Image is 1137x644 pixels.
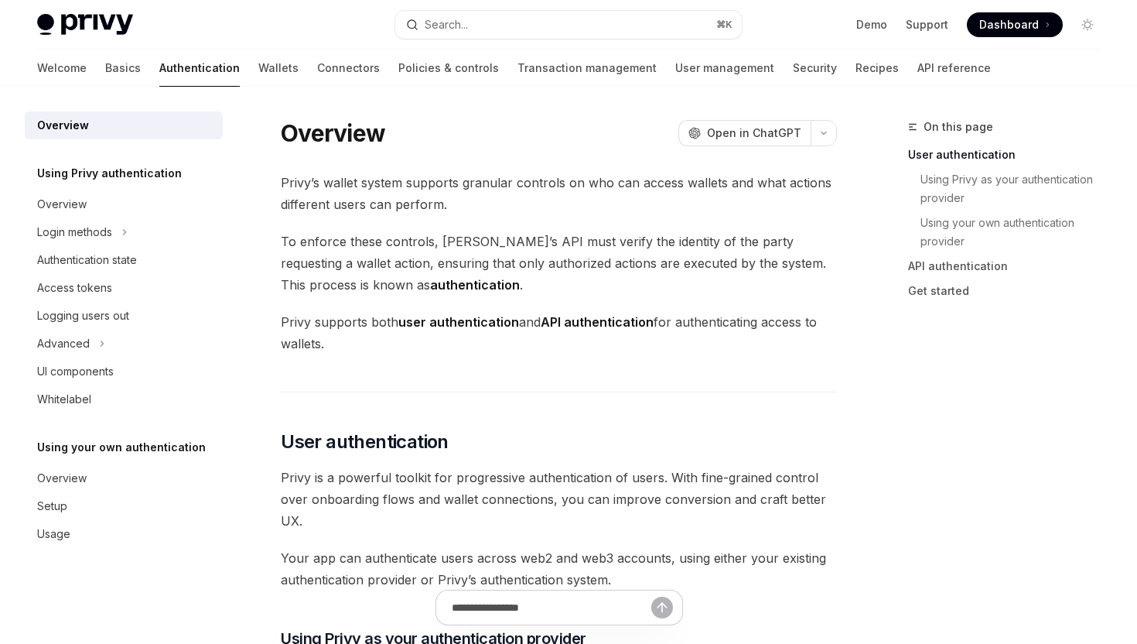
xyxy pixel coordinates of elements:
button: Advanced [25,330,223,358]
a: Get started [908,279,1112,303]
h5: Using your own authentication [37,438,206,457]
button: Open in ChatGPT [678,120,811,146]
a: API authentication [908,254,1112,279]
img: light logo [37,14,133,36]
a: Usage [25,520,223,548]
div: Search... [425,15,468,34]
strong: API authentication [541,314,654,330]
div: Logging users out [37,307,129,325]
div: Setup [37,497,67,516]
a: API reference [917,50,991,87]
strong: authentication [430,277,520,293]
span: Privy is a powerful toolkit for progressive authentication of users. With fine-grained control ov... [281,467,837,532]
div: Overview [37,195,87,214]
a: Overview [25,190,223,218]
a: Logging users out [25,302,223,330]
a: Whitelabel [25,385,223,413]
span: Your app can authenticate users across web2 and web3 accounts, using either your existing authent... [281,547,837,591]
a: Transaction management [517,50,657,87]
button: Toggle dark mode [1075,12,1100,37]
a: Dashboard [967,12,1063,37]
a: Recipes [855,50,899,87]
a: User management [675,50,774,87]
div: Usage [37,525,70,543]
a: Using Privy as your authentication provider [908,167,1112,211]
span: Open in ChatGPT [707,125,801,141]
a: Wallets [258,50,299,87]
a: Connectors [317,50,380,87]
span: On this page [924,118,993,136]
a: Basics [105,50,141,87]
span: Dashboard [979,17,1039,33]
div: Authentication state [37,251,137,269]
a: Using your own authentication provider [908,211,1112,254]
h1: Overview [281,119,385,147]
div: UI components [37,362,114,381]
h5: Using Privy authentication [37,164,182,183]
a: Security [793,50,837,87]
a: Overview [25,464,223,492]
a: Overview [25,111,223,139]
a: Support [906,17,948,33]
button: Search...⌘K [395,11,741,39]
a: Welcome [37,50,87,87]
a: Authentication state [25,246,223,274]
a: UI components [25,358,223,385]
span: To enforce these controls, [PERSON_NAME]’s API must verify the identity of the party requesting a... [281,231,837,296]
a: Policies & controls [398,50,499,87]
span: ⌘ K [716,19,732,31]
div: Access tokens [37,279,112,297]
a: Setup [25,492,223,520]
span: User authentication [281,430,449,454]
div: Advanced [37,334,90,353]
div: Overview [37,469,87,488]
strong: user authentication [398,314,519,330]
div: Login methods [37,223,112,241]
a: Demo [856,17,887,33]
button: Login methods [25,218,223,246]
span: Privy’s wallet system supports granular controls on who can access wallets and what actions diffe... [281,172,837,215]
a: Authentication [159,50,240,87]
a: User authentication [908,142,1112,167]
div: Overview [37,116,89,135]
a: Access tokens [25,274,223,302]
span: Privy supports both and for authenticating access to wallets. [281,311,837,355]
input: Ask a question... [452,591,651,625]
div: Whitelabel [37,390,91,409]
button: Send message [651,597,673,618]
